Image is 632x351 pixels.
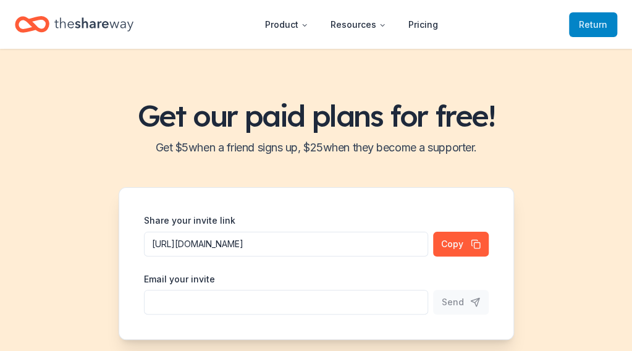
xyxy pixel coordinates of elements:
[15,98,617,133] h1: Get our paid plans for free!
[15,138,617,158] h2: Get $ 5 when a friend signs up, $ 25 when they become a supporter.
[255,12,318,37] button: Product
[15,10,133,39] a: Home
[144,273,215,285] label: Email your invite
[321,12,396,37] button: Resources
[398,12,448,37] a: Pricing
[579,17,607,32] span: Return
[433,232,489,256] button: Copy
[144,214,235,227] label: Share your invite link
[569,12,617,37] a: Return
[255,10,448,39] nav: Main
